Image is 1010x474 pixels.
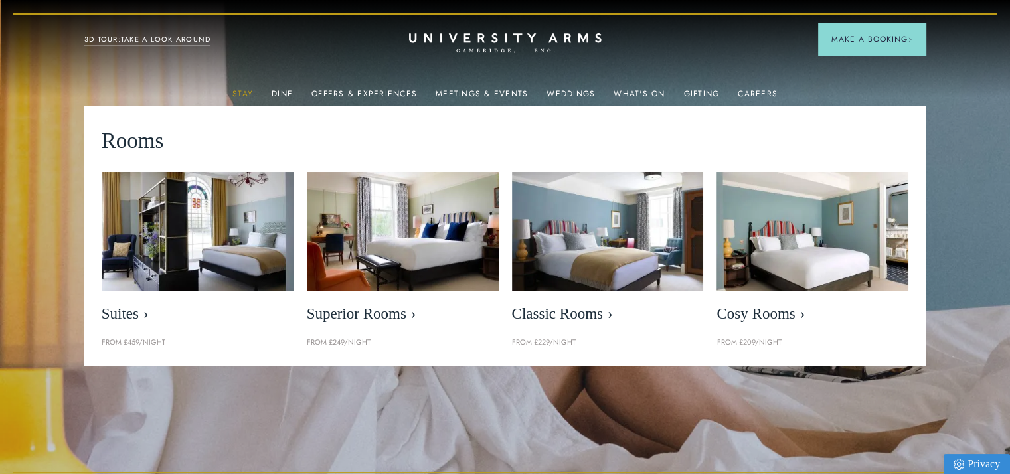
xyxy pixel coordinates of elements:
span: Cosy Rooms [716,305,908,323]
img: image-0c4e569bfe2498b75de12d7d88bf10a1f5f839d4-400x250-jpg [716,172,908,292]
a: Stay [232,89,253,106]
a: image-0c4e569bfe2498b75de12d7d88bf10a1f5f839d4-400x250-jpg Cosy Rooms [716,172,908,330]
a: Home [409,33,602,54]
a: Offers & Experiences [311,89,417,106]
a: Careers [738,89,778,106]
p: From £459/night [102,337,294,349]
a: Privacy [944,454,1010,474]
img: image-7eccef6fe4fe90343db89eb79f703814c40db8b4-400x250-jpg [512,172,704,292]
img: image-5bdf0f703dacc765be5ca7f9d527278f30b65e65-400x250-jpg [307,172,499,292]
p: From £249/night [307,337,499,349]
a: Dine [272,89,293,106]
a: image-21e87f5add22128270780cf7737b92e839d7d65d-400x250-jpg Suites [102,172,294,330]
span: Suites [102,305,294,323]
span: Rooms [102,123,164,159]
a: image-7eccef6fe4fe90343db89eb79f703814c40db8b4-400x250-jpg Classic Rooms [512,172,704,330]
img: Privacy [954,459,964,470]
a: Gifting [684,89,720,106]
a: 3D TOUR:TAKE A LOOK AROUND [84,34,211,46]
span: Make a Booking [831,33,912,45]
a: Meetings & Events [436,89,528,106]
p: From £229/night [512,337,704,349]
button: Make a BookingArrow icon [818,23,926,55]
img: Arrow icon [908,37,912,42]
img: image-21e87f5add22128270780cf7737b92e839d7d65d-400x250-jpg [102,172,294,292]
p: From £209/night [716,337,908,349]
a: image-5bdf0f703dacc765be5ca7f9d527278f30b65e65-400x250-jpg Superior Rooms [307,172,499,330]
span: Superior Rooms [307,305,499,323]
span: Classic Rooms [512,305,704,323]
a: What's On [614,89,665,106]
a: Weddings [547,89,595,106]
